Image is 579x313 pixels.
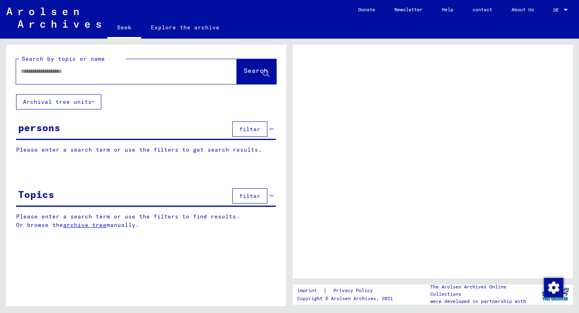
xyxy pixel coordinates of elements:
font: manually. [107,221,139,229]
font: persons [18,121,60,134]
font: contact [472,6,492,12]
a: Seek [107,18,141,39]
font: Newsletter [394,6,423,12]
font: Explore the archive [151,24,220,31]
font: | [323,287,327,294]
button: filter [232,121,267,137]
font: Search by topic or name [22,55,105,62]
img: Change consent [544,278,563,297]
font: Please enter a search term or use the filters to find results. [16,213,240,220]
img: yv_logo.png [540,284,571,304]
button: Archival tree units [16,94,101,109]
font: Or browse the [16,221,63,229]
font: Archival tree units [23,98,92,105]
img: Arolsen_neg.svg [6,8,101,28]
a: Privacy Policy [327,286,382,295]
font: Please enter a search term or use the filters to get search results. [16,146,262,153]
div: Change consent [544,278,563,297]
button: filter [232,188,267,204]
button: Search [237,59,276,84]
a: Explore the archive [141,18,229,37]
font: Copyright © Arolsen Archives, 2021 [297,295,393,301]
font: Seek [117,24,131,31]
font: Privacy Policy [333,287,373,293]
font: Help [442,6,453,12]
font: filter [239,126,261,133]
font: About Us [511,6,534,12]
a: archive tree [63,221,107,229]
font: DE [553,7,559,13]
font: Topics [18,188,54,200]
font: Donate [358,6,375,12]
a: imprint [297,286,323,295]
font: imprint [297,287,317,293]
font: filter [239,192,261,200]
font: were developed in partnership with [430,298,526,304]
font: Search [244,66,268,74]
